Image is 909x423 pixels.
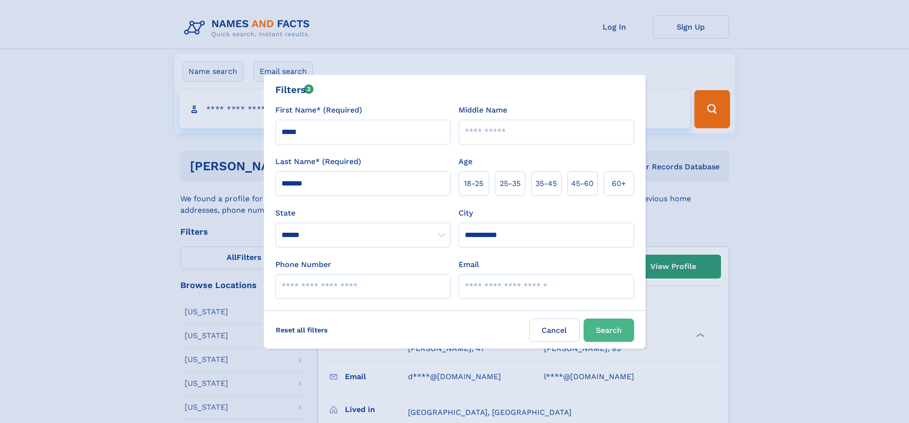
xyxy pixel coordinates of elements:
[275,156,361,167] label: Last Name* (Required)
[529,319,580,342] label: Cancel
[500,178,521,189] span: 25‑35
[459,104,507,116] label: Middle Name
[584,319,634,342] button: Search
[275,207,451,219] label: State
[275,259,331,270] label: Phone Number
[459,207,473,219] label: City
[459,259,479,270] label: Email
[464,178,483,189] span: 18‑25
[535,178,557,189] span: 35‑45
[275,83,314,97] div: Filters
[571,178,594,189] span: 45‑60
[612,178,626,189] span: 60+
[459,156,472,167] label: Age
[270,319,334,341] label: Reset all filters
[275,104,362,116] label: First Name* (Required)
